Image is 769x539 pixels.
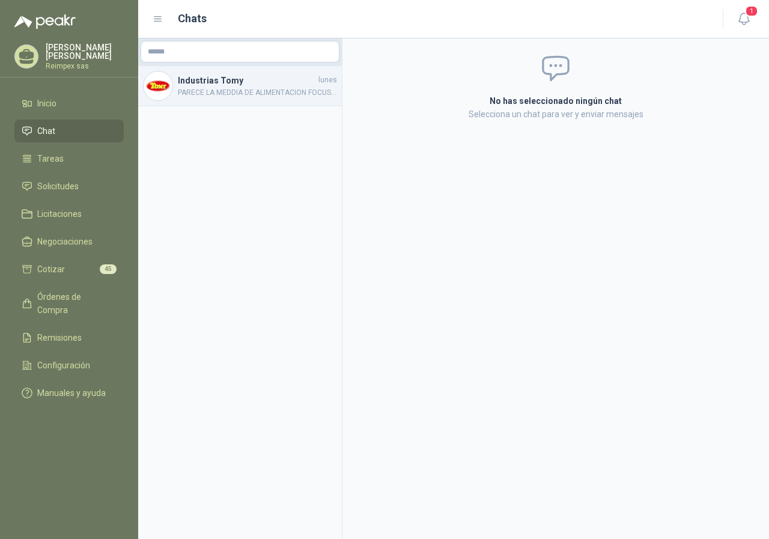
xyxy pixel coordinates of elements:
[14,175,124,198] a: Solicitudes
[733,8,755,30] button: 1
[14,92,124,115] a: Inicio
[14,14,76,29] img: Logo peakr
[138,66,342,106] a: Company LogoIndustrias TomylunesPARECE LA MEDDIA DE ALIMENTACION FOCUS... CONFIRMAR SI ES BANDA S...
[37,331,82,344] span: Remisiones
[14,258,124,281] a: Cotizar45
[178,74,316,87] h4: Industrias Tomy
[318,75,337,86] span: lunes
[14,230,124,253] a: Negociaciones
[357,108,755,121] p: Selecciona un chat para ver y enviar mensajes
[14,203,124,225] a: Licitaciones
[37,97,56,110] span: Inicio
[37,386,106,400] span: Manuales y ayuda
[14,285,124,321] a: Órdenes de Compra
[100,264,117,274] span: 45
[37,180,79,193] span: Solicitudes
[745,5,758,17] span: 1
[14,326,124,349] a: Remisiones
[37,207,82,221] span: Licitaciones
[37,263,65,276] span: Cotizar
[144,72,172,100] img: Company Logo
[14,147,124,170] a: Tareas
[178,10,207,27] h1: Chats
[37,290,112,317] span: Órdenes de Compra
[37,359,90,372] span: Configuración
[14,382,124,404] a: Manuales y ayuda
[14,120,124,142] a: Chat
[46,62,124,70] p: Reimpex sas
[178,87,337,99] span: PARECE LA MEDDIA DE ALIMENTACION FOCUS... CONFIRMAR SI ES BANDA SINTETICA POLIURETANO DE 1.4MM DE...
[37,235,93,248] span: Negociaciones
[37,152,64,165] span: Tareas
[357,94,755,108] h2: No has seleccionado ningún chat
[37,124,55,138] span: Chat
[14,354,124,377] a: Configuración
[46,43,124,60] p: [PERSON_NAME] [PERSON_NAME]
